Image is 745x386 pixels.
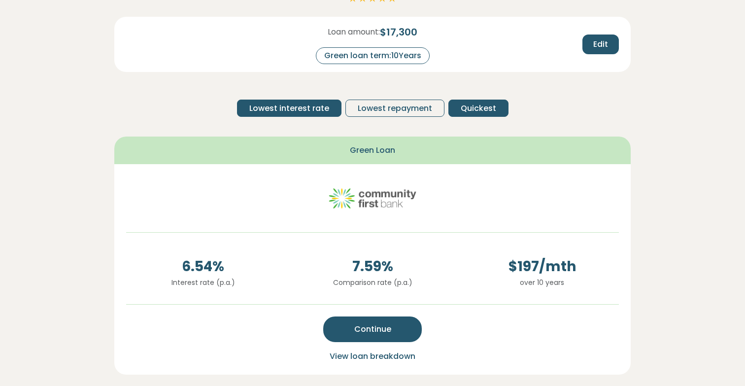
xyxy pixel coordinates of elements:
button: View loan breakdown [327,350,418,363]
button: Lowest repayment [345,100,444,117]
button: Quickest [448,100,508,117]
span: Green Loan [350,144,395,156]
span: Loan amount: [328,26,380,38]
p: Interest rate (p.a.) [126,277,280,288]
span: View loan breakdown [330,351,415,362]
span: Edit [593,38,608,50]
img: community-first logo [328,176,417,220]
button: Edit [582,35,619,54]
span: $ 17,300 [380,25,417,39]
button: Continue [323,316,422,342]
div: Green loan term: 10 Years [316,47,430,64]
p: Comparison rate (p.a.) [296,277,449,288]
span: Continue [354,323,391,335]
span: 6.54 % [126,256,280,277]
span: 7.59 % [296,256,449,277]
span: Lowest repayment [358,103,432,114]
button: Lowest interest rate [237,100,341,117]
span: Quickest [461,103,496,114]
span: Lowest interest rate [249,103,329,114]
span: $ 197 /mth [465,256,619,277]
p: over 10 years [465,277,619,288]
